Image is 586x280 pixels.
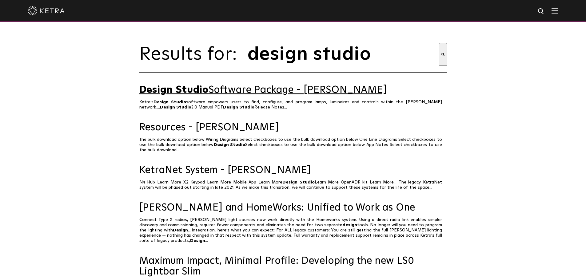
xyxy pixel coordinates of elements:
[230,143,245,147] span: Studio
[214,143,229,147] span: Design
[139,122,447,133] a: Resources - [PERSON_NAME]
[139,85,447,96] a: Design StudioSoftware Package - [PERSON_NAME]
[300,180,315,184] span: Studio
[439,43,447,66] button: Search
[171,100,186,104] span: Studio
[139,85,173,95] span: Design
[239,105,254,109] span: Studio
[247,43,439,66] input: This is a search field with an auto-suggest feature attached.
[153,100,169,104] span: Design
[282,180,297,184] span: Design
[552,8,558,14] img: Hamburger%20Nav.svg
[537,8,545,15] img: search icon
[190,239,205,243] span: Design
[139,137,447,153] p: the bulk download option below Wiring Diagrams Select checkboxes to use the bulk download option ...
[223,105,238,109] span: Design
[139,180,447,190] p: N4 Hub Learn More X2 Keypad Learn More Mobile App Learn More Learn More OpenADR kit Learn More......
[139,100,447,110] p: Ketra’s software empowers users to find, configure, and program lamps, luminaires and controls wi...
[139,217,447,243] p: Connect Type X radios, [PERSON_NAME] light sources now work directly with the Homeworks system. U...
[160,105,175,109] span: Design
[176,105,191,109] span: Studio
[139,165,447,176] a: KetraNet System - [PERSON_NAME]
[139,45,244,64] span: Results for:
[139,256,447,277] a: Maximum Impact, Minimal Profile: Developing the new LS0 Lightbar Slim
[28,6,65,15] img: ketra-logo-2019-white
[173,228,188,232] span: Design
[139,203,447,213] a: [PERSON_NAME] and HomeWorks: Unified to Work as One
[342,223,357,227] span: design
[176,85,209,95] span: Studio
